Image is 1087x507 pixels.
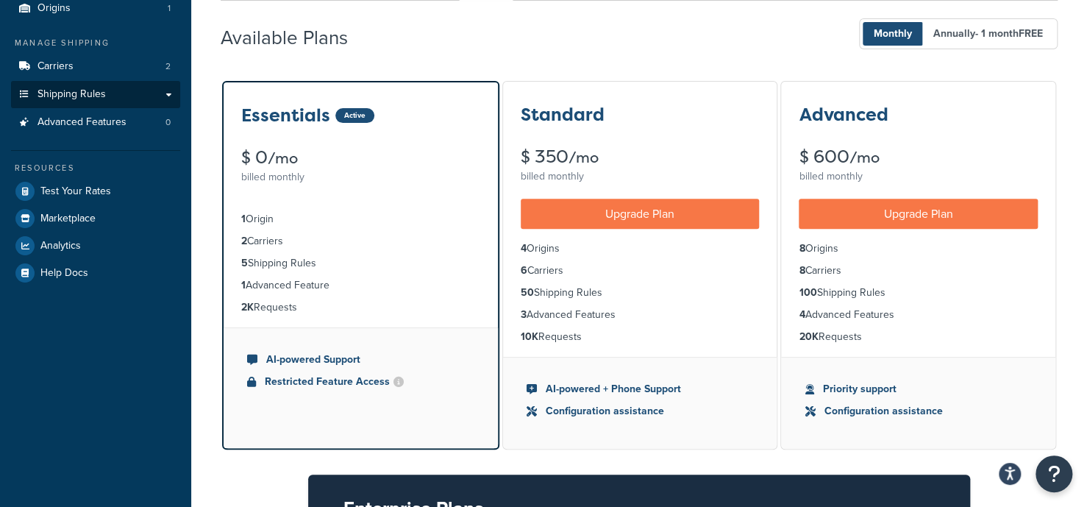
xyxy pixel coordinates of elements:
[268,148,298,169] small: /mo
[805,381,1032,397] li: Priority support
[40,240,81,252] span: Analytics
[11,109,180,136] li: Advanced Features
[521,148,760,166] div: $ 350
[241,106,330,125] h3: Essentials
[241,255,248,271] strong: 5
[241,211,246,227] strong: 1
[521,263,527,278] strong: 6
[922,22,1054,46] span: Annually
[521,241,527,256] strong: 4
[168,2,171,15] span: 1
[38,116,126,129] span: Advanced Features
[241,149,480,167] div: $ 0
[521,329,538,344] strong: 10K
[11,205,180,232] a: Marketplace
[799,105,888,124] h3: Advanced
[165,60,171,73] span: 2
[799,329,818,344] strong: 20K
[241,233,480,249] li: Carriers
[521,329,760,345] li: Requests
[11,162,180,174] div: Resources
[241,299,254,315] strong: 2K
[11,178,180,205] a: Test Your Rates
[799,285,1038,301] li: Shipping Rules
[11,53,180,80] li: Carriers
[799,199,1038,229] a: Upgrade Plan
[569,147,599,168] small: /mo
[799,241,805,256] strong: 8
[241,233,247,249] strong: 2
[247,374,474,390] li: Restricted Feature Access
[859,18,1058,49] button: Monthly Annually- 1 monthFREE
[521,166,760,187] div: billed monthly
[805,403,1032,419] li: Configuration assistance
[799,148,1038,166] div: $ 600
[11,109,180,136] a: Advanced Features 0
[527,403,754,419] li: Configuration assistance
[521,241,760,257] li: Origins
[849,147,879,168] small: /mo
[11,233,180,259] a: Analytics
[863,22,923,46] span: Monthly
[40,267,88,280] span: Help Docs
[521,263,760,279] li: Carriers
[975,26,1043,41] span: - 1 month
[1036,455,1072,492] button: Open Resource Center
[521,307,527,322] strong: 3
[521,285,760,301] li: Shipping Rules
[521,285,534,300] strong: 50
[11,81,180,108] a: Shipping Rules
[165,116,171,129] span: 0
[38,2,71,15] span: Origins
[241,211,480,227] li: Origin
[38,60,74,73] span: Carriers
[799,263,805,278] strong: 8
[799,307,1038,323] li: Advanced Features
[335,108,374,123] div: Active
[799,166,1038,187] div: billed monthly
[11,260,180,286] a: Help Docs
[521,105,605,124] h3: Standard
[241,277,246,293] strong: 1
[247,352,474,368] li: AI-powered Support
[521,307,760,323] li: Advanced Features
[799,263,1038,279] li: Carriers
[38,88,106,101] span: Shipping Rules
[11,37,180,49] div: Manage Shipping
[221,27,370,49] h2: Available Plans
[241,299,480,316] li: Requests
[40,185,111,198] span: Test Your Rates
[241,277,480,294] li: Advanced Feature
[799,285,816,300] strong: 100
[1019,26,1043,41] b: FREE
[527,381,754,397] li: AI-powered + Phone Support
[521,199,760,229] a: Upgrade Plan
[241,167,480,188] div: billed monthly
[799,329,1038,345] li: Requests
[799,307,805,322] strong: 4
[40,213,96,225] span: Marketplace
[799,241,1038,257] li: Origins
[241,255,480,272] li: Shipping Rules
[11,53,180,80] a: Carriers 2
